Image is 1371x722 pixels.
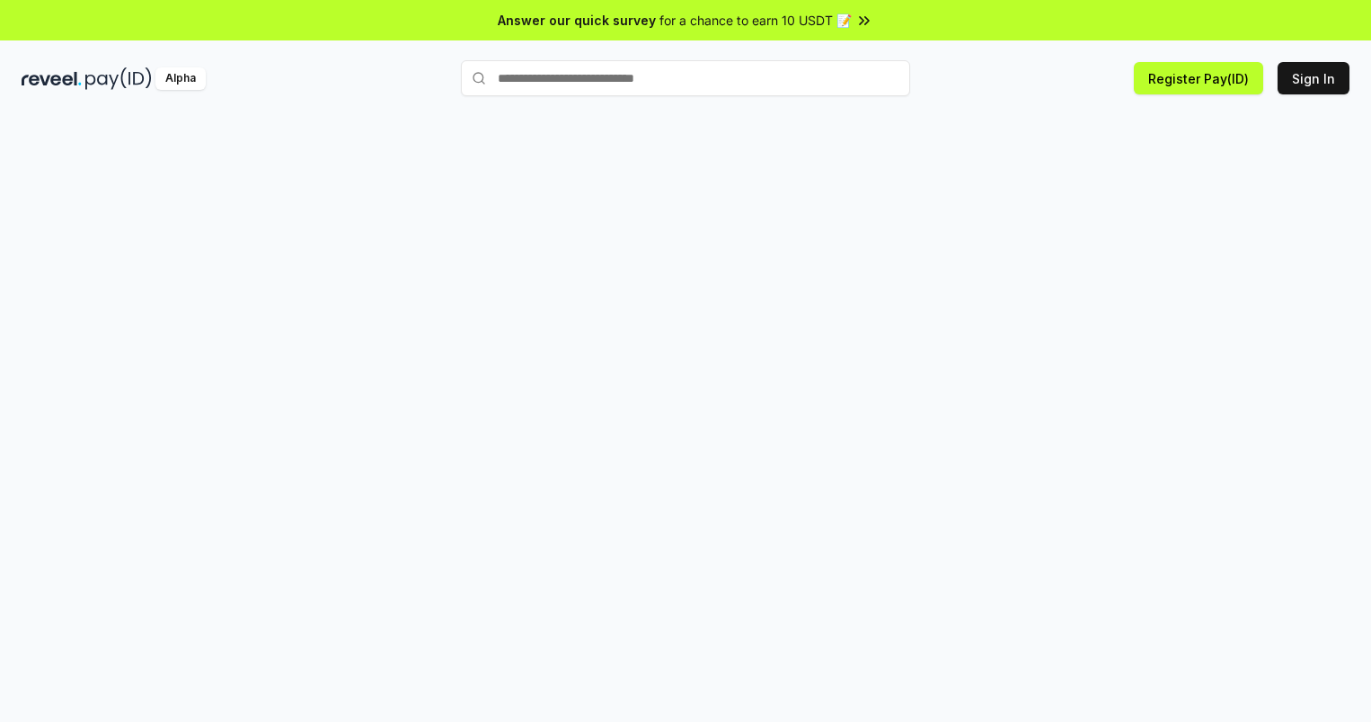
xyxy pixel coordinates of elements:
[498,11,656,30] span: Answer our quick survey
[659,11,852,30] span: for a chance to earn 10 USDT 📝
[1278,62,1349,94] button: Sign In
[155,67,206,90] div: Alpha
[1134,62,1263,94] button: Register Pay(ID)
[85,67,152,90] img: pay_id
[22,67,82,90] img: reveel_dark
